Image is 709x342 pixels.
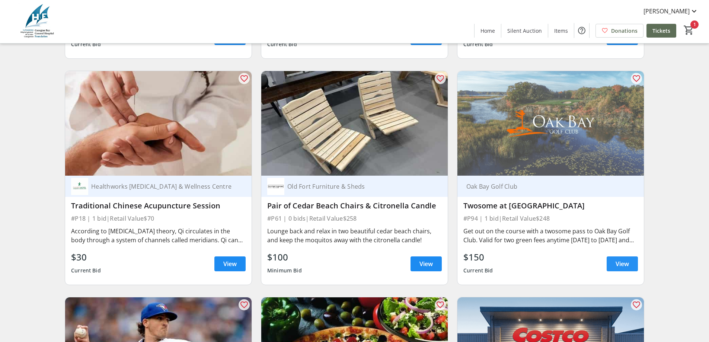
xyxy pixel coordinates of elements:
[507,27,542,35] span: Silent Auction
[607,256,638,271] a: View
[71,250,101,264] div: $30
[411,30,442,45] a: View
[71,264,101,277] div: Current Bid
[284,183,433,190] div: Old Fort Furniture & Sheds
[463,227,638,244] div: Get out on the course with a twosome pass to Oak Bay Golf Club. Valid for two green fees anytime ...
[501,24,548,38] a: Silent Auction
[475,24,501,38] a: Home
[682,23,696,37] button: Cart
[419,259,433,268] span: View
[554,27,568,35] span: Items
[463,201,638,210] div: Twosome at [GEOGRAPHIC_DATA]
[463,183,629,190] div: Oak Bay Golf Club
[261,71,448,176] img: Pair of Cedar Beach Chairs & Citronella Candle
[457,71,644,176] img: Twosome at Oak Bay Golf Club
[267,264,302,277] div: Minimum Bid
[638,5,705,17] button: [PERSON_NAME]
[88,183,237,190] div: Healthworks [MEDICAL_DATA] & Wellness Centre
[616,259,629,268] span: View
[436,74,445,83] mat-icon: favorite_outline
[71,227,246,244] div: According to [MEDICAL_DATA] theory, Qi circulates in the body through a system of channels called...
[267,38,297,51] div: Current Bid
[240,74,249,83] mat-icon: favorite_outline
[548,24,574,38] a: Items
[267,227,442,244] div: Lounge back and relax in two beautiful cedar beach chairs, and keep the moquitos away with the ci...
[463,250,493,264] div: $150
[214,256,246,271] a: View
[632,74,641,83] mat-icon: favorite_outline
[411,256,442,271] a: View
[267,213,442,224] div: #P61 | 0 bids | Retail Value $258
[646,24,676,38] a: Tickets
[463,264,493,277] div: Current Bid
[463,213,638,224] div: #P94 | 1 bid | Retail Value $248
[595,24,643,38] a: Donations
[4,3,71,40] img: Georgian Bay General Hospital Foundation's Logo
[463,38,493,51] div: Current Bid
[611,27,638,35] span: Donations
[71,201,246,210] div: Traditional Chinese Acupuncture Session
[436,300,445,309] mat-icon: favorite_outline
[223,259,237,268] span: View
[65,71,252,176] img: Traditional Chinese Acupuncture Session
[267,201,442,210] div: Pair of Cedar Beach Chairs & Citronella Candle
[607,30,638,45] a: View
[632,300,641,309] mat-icon: favorite_outline
[71,178,88,195] img: Healthworks Chiropractic & Wellness Centre
[71,38,101,51] div: Current Bid
[643,7,690,16] span: [PERSON_NAME]
[574,23,589,38] button: Help
[267,178,284,195] img: Old Fort Furniture & Sheds
[480,27,495,35] span: Home
[267,250,302,264] div: $100
[652,27,670,35] span: Tickets
[71,213,246,224] div: #P18 | 1 bid | Retail Value $70
[214,30,246,45] a: View
[240,300,249,309] mat-icon: favorite_outline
